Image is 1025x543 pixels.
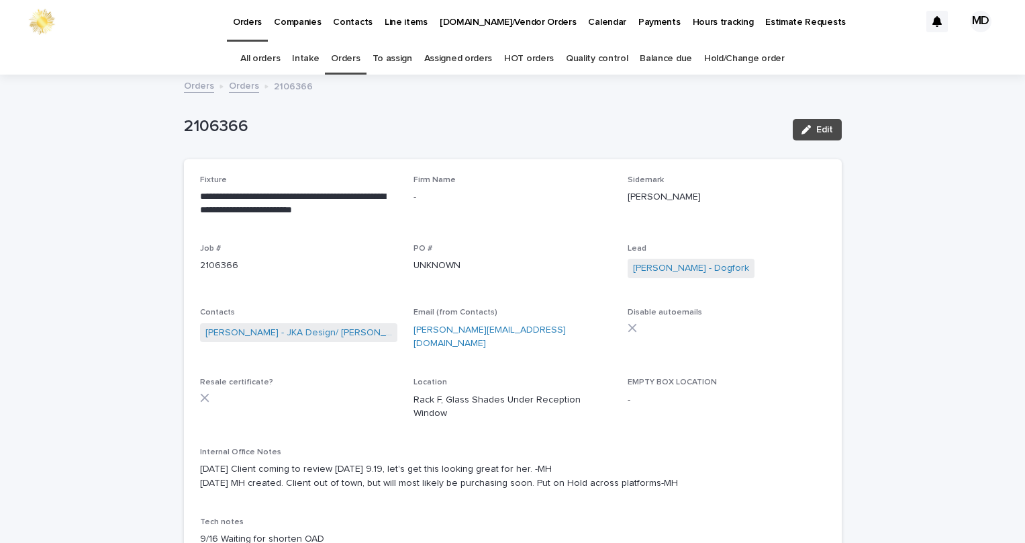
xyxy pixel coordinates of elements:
[331,43,360,75] a: Orders
[970,11,991,32] div: MD
[413,176,456,184] span: Firm Name
[424,43,492,75] a: Assigned orders
[373,43,412,75] a: To assign
[504,43,554,75] a: HOT orders
[628,190,826,204] p: [PERSON_NAME]
[413,245,432,253] span: PO #
[628,378,717,386] span: EMPTY BOX LOCATION
[640,43,692,75] a: Balance due
[200,378,273,386] span: Resale certificate?
[628,176,664,184] span: Sidemark
[633,261,749,276] a: [PERSON_NAME] - Dogfork
[184,77,214,93] a: Orders
[229,77,259,93] a: Orders
[274,78,313,93] p: 2106366
[793,119,842,140] button: Edit
[413,378,447,386] span: Location
[205,326,393,340] a: [PERSON_NAME] - JKA Design/ [PERSON_NAME]
[704,43,785,75] a: Hold/Change order
[200,308,235,317] span: Contacts
[413,190,612,204] p: -
[200,448,281,456] span: Internal Office Notes
[292,43,319,75] a: Intake
[200,462,826,491] p: [DATE] Client coming to review [DATE] 9.19, let's get this looking great for her. -MH [DATE] MH c...
[200,245,221,253] span: Job #
[184,117,782,136] p: 2106366
[413,308,497,317] span: Email (from Contacts)
[200,176,227,184] span: Fixture
[27,8,56,35] img: 0ffKfDbyRa2Iv8hnaAqg
[628,308,702,317] span: Disable autoemails
[628,393,826,407] p: -
[240,43,280,75] a: All orders
[200,259,398,273] p: 2106366
[816,125,833,134] span: Edit
[413,325,566,349] a: [PERSON_NAME][EMAIL_ADDRESS][DOMAIN_NAME]
[628,245,646,253] span: Lead
[566,43,628,75] a: Quality control
[413,259,612,273] p: UNKNOWN
[200,518,244,526] span: Tech notes
[413,393,612,421] p: Rack F, Glass Shades Under Reception Window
